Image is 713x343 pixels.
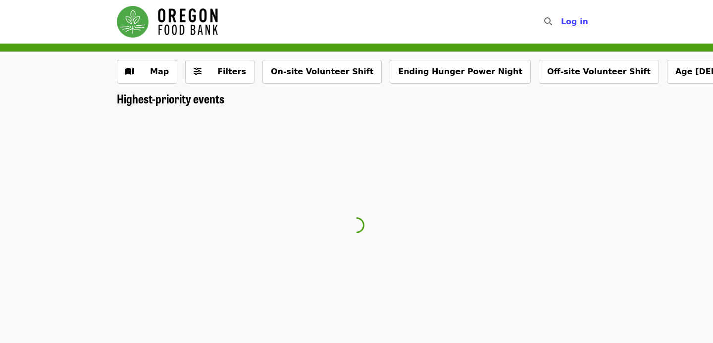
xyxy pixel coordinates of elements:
[217,67,246,76] span: Filters
[194,67,202,76] i: sliders-h icon
[117,6,218,38] img: Oregon Food Bank - Home
[262,60,382,84] button: On-site Volunteer Shift
[553,12,596,32] button: Log in
[117,60,177,84] button: Show map view
[109,92,604,106] div: Highest-priority events
[390,60,531,84] button: Ending Hunger Power Night
[150,67,169,76] span: Map
[558,10,566,34] input: Search
[125,67,134,76] i: map icon
[117,90,224,107] span: Highest-priority events
[117,92,224,106] a: Highest-priority events
[185,60,255,84] button: Filters (0 selected)
[544,17,552,26] i: search icon
[539,60,659,84] button: Off-site Volunteer Shift
[561,17,588,26] span: Log in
